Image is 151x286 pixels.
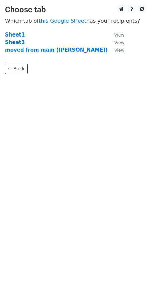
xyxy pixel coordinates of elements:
[5,64,28,74] a: ← Back
[114,32,124,38] small: View
[108,39,124,45] a: View
[5,32,25,38] a: Sheet1
[5,5,146,15] h3: Choose tab
[5,47,108,53] a: moved from main ([PERSON_NAME])
[114,48,124,53] small: View
[39,18,86,24] a: this Google Sheet
[108,32,124,38] a: View
[114,40,124,45] small: View
[5,17,146,24] p: Which tab of has your recipients?
[108,47,124,53] a: View
[5,39,25,45] a: Sheet3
